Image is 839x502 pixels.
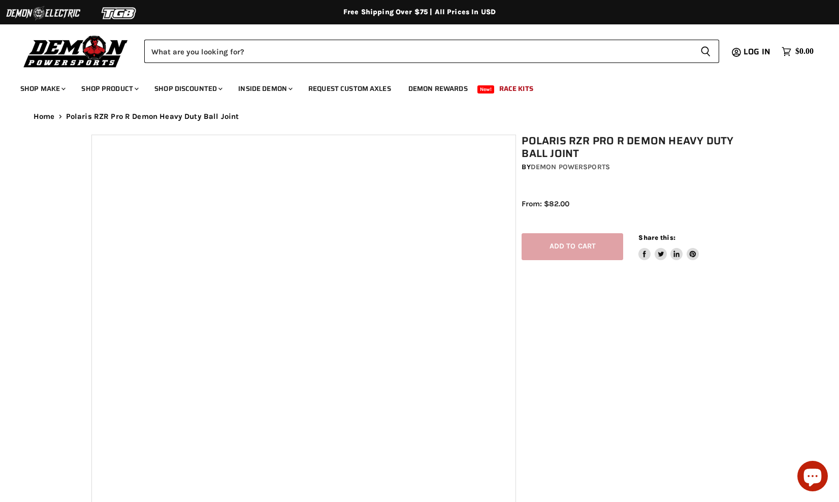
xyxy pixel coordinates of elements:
[739,47,777,56] a: Log in
[20,33,132,69] img: Demon Powersports
[13,8,826,17] div: Free Shipping Over $75 | All Prices In USD
[34,112,55,121] a: Home
[401,78,475,99] a: Demon Rewards
[144,40,692,63] input: Search
[692,40,719,63] button: Search
[638,233,699,260] aside: Share this:
[13,112,826,121] nav: Breadcrumbs
[301,78,399,99] a: Request Custom Axles
[744,45,770,58] span: Log in
[66,112,239,121] span: Polaris RZR Pro R Demon Heavy Duty Ball Joint
[477,85,495,93] span: New!
[231,78,299,99] a: Inside Demon
[522,199,569,208] span: From: $82.00
[531,163,610,171] a: Demon Powersports
[795,47,814,56] span: $0.00
[74,78,145,99] a: Shop Product
[777,44,819,59] a: $0.00
[5,4,81,23] img: Demon Electric Logo 2
[638,234,675,241] span: Share this:
[794,461,831,494] inbox-online-store-chat: Shopify online store chat
[147,78,229,99] a: Shop Discounted
[492,78,541,99] a: Race Kits
[522,162,753,173] div: by
[522,135,753,160] h1: Polaris RZR Pro R Demon Heavy Duty Ball Joint
[13,78,72,99] a: Shop Make
[13,74,811,99] ul: Main menu
[81,4,157,23] img: TGB Logo 2
[144,40,719,63] form: Product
